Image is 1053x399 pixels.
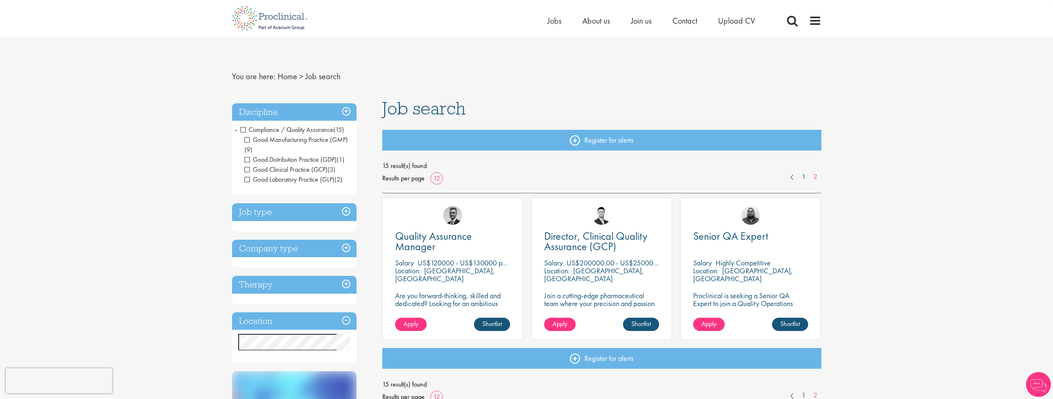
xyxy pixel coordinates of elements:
img: Ashley Bennett [741,206,760,225]
span: You are here: [232,71,276,82]
span: Good Laboratory Practice (GLP) [244,175,342,184]
a: Contact [672,15,697,26]
span: Apply [403,319,418,328]
a: Register for alerts [382,130,821,151]
a: Shortlist [772,318,808,331]
img: Alex Bill [443,206,462,225]
p: [GEOGRAPHIC_DATA], [GEOGRAPHIC_DATA] [693,266,793,283]
p: Proclinical is seeking a Senior QA Expert to join a Quality Operations team in [GEOGRAPHIC_DATA],... [693,292,808,323]
a: breadcrumb link [278,71,297,82]
span: Location: [693,266,718,275]
span: (9) [244,145,252,154]
span: Senior QA Expert [693,229,768,243]
a: 1 [798,172,810,182]
span: Salary [693,258,712,268]
a: Join us [631,15,652,26]
span: Compliance / Quality Assurance [240,125,344,134]
p: Highly Competitive [716,258,771,268]
iframe: reCAPTCHA [6,368,112,393]
span: Job search [305,71,340,82]
span: 15 result(s) found [382,160,821,172]
span: (2) [335,175,342,184]
span: Quality Assurance Manager [395,229,472,253]
a: Apply [544,318,576,331]
h3: Location [232,312,357,330]
span: Apply [552,319,567,328]
span: Director, Clinical Quality Assurance (GCP) [544,229,647,253]
span: Good Manufacturing Practice (GMP) [244,135,348,154]
a: Register for alerts [382,348,821,369]
h3: Company type [232,240,357,258]
a: Apply [395,318,427,331]
span: Salary [544,258,563,268]
img: Chatbot [1026,372,1051,397]
a: Quality Assurance Manager [395,231,510,252]
span: (15) [333,125,344,134]
p: [GEOGRAPHIC_DATA], [GEOGRAPHIC_DATA] [544,266,644,283]
span: (3) [327,165,335,174]
img: Joshua Godden [592,206,611,225]
a: 12 [430,174,443,182]
h3: Therapy [232,276,357,294]
span: Location: [544,266,569,275]
span: 15 result(s) found [382,378,821,391]
span: Good Manufacturing Practice (GMP) [244,135,348,144]
p: US$200000.00 - US$250000.00 per annum [567,258,699,268]
a: 2 [809,172,821,182]
a: About us [582,15,610,26]
span: Good Distribution Practice (GDP) [244,155,337,164]
a: Upload CV [718,15,755,26]
span: Salary [395,258,414,268]
span: Good Laboratory Practice (GLP) [244,175,335,184]
a: Jobs [547,15,562,26]
span: Results per page [382,172,425,185]
a: Shortlist [474,318,510,331]
a: Director, Clinical Quality Assurance (GCP) [544,231,659,252]
span: Good Clinical Practice (GCP) [244,165,327,174]
span: Compliance / Quality Assurance [240,125,333,134]
span: Location: [395,266,420,275]
a: Senior QA Expert [693,231,808,241]
span: Good Clinical Practice (GCP) [244,165,335,174]
span: - [235,123,237,136]
span: Job search [382,97,466,119]
p: US$120000 - US$130000 per annum [418,258,528,268]
span: > [299,71,303,82]
h3: Discipline [232,103,357,121]
p: [GEOGRAPHIC_DATA], [GEOGRAPHIC_DATA] [395,266,495,283]
span: Apply [701,319,716,328]
span: Good Distribution Practice (GDP) [244,155,344,164]
p: Join a cutting-edge pharmaceutical team where your precision and passion for quality will help sh... [544,292,659,323]
span: (1) [337,155,344,164]
h3: Job type [232,203,357,221]
a: Apply [693,318,725,331]
a: Shortlist [623,318,659,331]
p: Are you forward-thinking, skilled and dedicated? Looking for an ambitious role within a growing b... [395,292,510,315]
